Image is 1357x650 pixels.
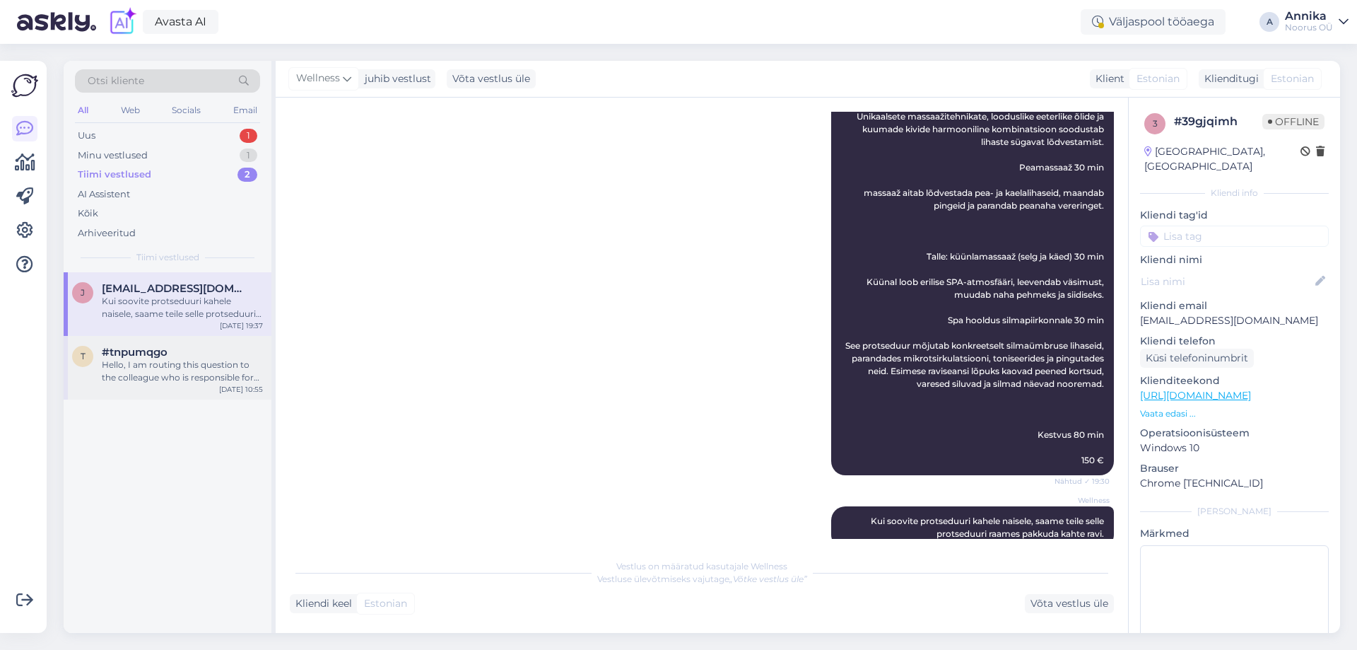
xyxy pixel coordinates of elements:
span: t [81,351,86,361]
span: Kui soovite protseduuri kahele naisele, saame teile selle protseduuri raames pakkuda kahte ravi. [871,516,1106,539]
div: Tiimi vestlused [78,168,151,182]
div: 1 [240,149,257,163]
div: Klient [1090,71,1124,86]
span: 3 [1153,118,1158,129]
p: Klienditeekond [1140,373,1329,388]
div: Võta vestlus üle [1025,594,1114,613]
div: Kui soovite protseduuri kahele naisele, saame teile selle protseduuri raames pakkuda kahte ravi. [102,295,263,320]
div: Kliendi keel [290,596,352,611]
span: Tiimi vestlused [136,251,199,264]
span: #tnpumqgo [102,346,168,359]
div: Web [118,101,143,120]
span: Vestlus on määratud kasutajale Wellness [616,561,787,571]
div: # 39gjqimh [1174,113,1262,130]
div: A [1259,12,1279,32]
p: Kliendi tag'id [1140,208,1329,223]
a: AnnikaNoorus OÜ [1285,11,1349,33]
div: All [75,101,91,120]
div: 2 [237,168,257,182]
p: Brauser [1140,461,1329,476]
span: Estonian [1136,71,1180,86]
div: [PERSON_NAME] [1140,505,1329,518]
div: Noorus OÜ [1285,22,1333,33]
a: [URL][DOMAIN_NAME] [1140,389,1251,402]
div: Hello, I am routing this question to the colleague who is responsible for this topic. The reply m... [102,359,263,384]
p: Vaata edasi ... [1140,407,1329,420]
span: jaatmaelerin@gmail.com [102,282,249,295]
span: Wellness [1057,495,1110,506]
span: Offline [1262,114,1324,129]
img: Askly Logo [11,72,38,99]
div: Kõik [78,207,98,221]
input: Lisa tag [1140,226,1329,247]
div: [DATE] 10:55 [219,384,263,395]
div: Minu vestlused [78,149,148,163]
div: Arhiveeritud [78,226,136,240]
div: Kliendi info [1140,187,1329,199]
div: Uus [78,129,95,143]
a: Avasta AI [143,10,218,34]
p: Operatsioonisüsteem [1140,426,1329,441]
span: j [81,287,85,298]
div: AI Assistent [78,187,130,202]
div: Võta vestlus üle [447,69,536,88]
input: Lisa nimi [1141,274,1312,289]
div: [DATE] 19:37 [220,320,263,331]
div: Socials [169,101,204,120]
div: Annika [1285,11,1333,22]
span: Estonian [1271,71,1314,86]
span: Vestluse ülevõtmiseks vajutage [597,574,807,584]
p: Kliendi email [1140,298,1329,313]
p: [EMAIL_ADDRESS][DOMAIN_NAME] [1140,313,1329,328]
div: juhib vestlust [359,71,431,86]
span: Estonian [364,596,407,611]
span: Nähtud ✓ 19:30 [1055,476,1110,487]
img: explore-ai [107,7,137,37]
p: Märkmed [1140,526,1329,541]
p: Kliendi telefon [1140,334,1329,349]
p: Kliendi nimi [1140,253,1329,267]
div: Küsi telefoninumbrit [1140,349,1254,368]
div: Väljaspool tööaega [1081,9,1226,35]
i: „Võtke vestlus üle” [729,574,807,584]
div: Klienditugi [1199,71,1259,86]
div: Email [230,101,260,120]
p: Windows 10 [1140,441,1329,455]
div: 1 [240,129,257,143]
div: [GEOGRAPHIC_DATA], [GEOGRAPHIC_DATA] [1144,144,1300,174]
p: Chrome [TECHNICAL_ID] [1140,476,1329,491]
span: Otsi kliente [88,74,144,88]
span: Wellness [296,71,340,86]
